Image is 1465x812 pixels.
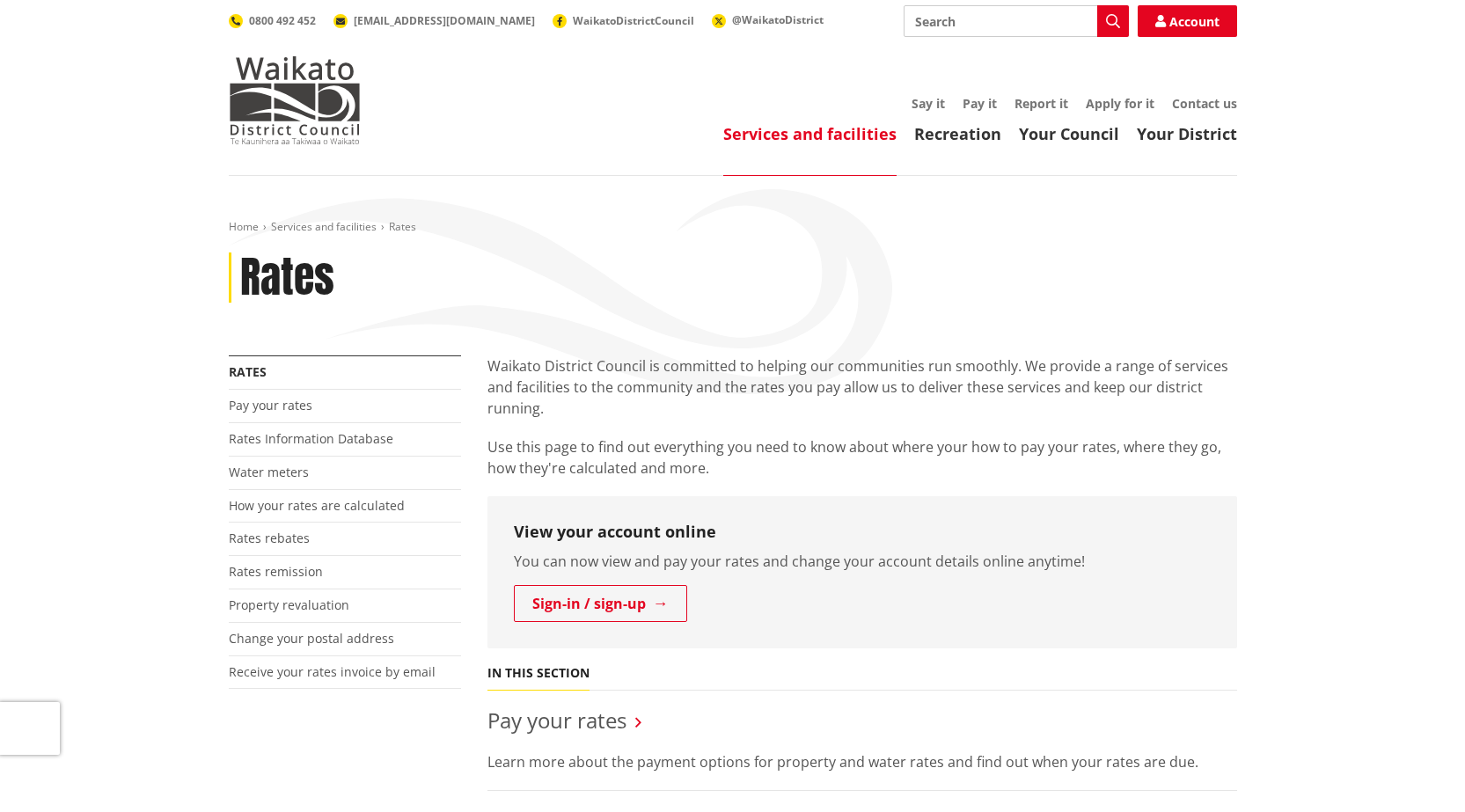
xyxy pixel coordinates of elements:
span: Rates [389,219,416,234]
a: Pay your rates [487,706,626,735]
a: Contact us [1172,95,1237,112]
h1: Rates [240,252,334,304]
a: Rates [229,363,267,380]
a: Recreation [914,123,1001,144]
a: Receive your rates invoice by email [229,663,436,680]
a: Account [1138,5,1237,37]
a: [EMAIL_ADDRESS][DOMAIN_NAME] [333,13,535,28]
a: 0800 492 452 [229,13,316,28]
a: Pay it [963,95,997,112]
p: Waikato District Council is committed to helping our communities run smoothly. We provide a range... [487,355,1237,419]
a: Rates rebates [229,530,310,546]
a: @WaikatoDistrict [712,12,824,27]
p: Learn more about the payment options for property and water rates and find out when your rates ar... [487,751,1237,772]
a: Report it [1015,95,1068,112]
span: WaikatoDistrictCouncil [573,13,694,28]
input: Search input [904,5,1129,37]
span: @WaikatoDistrict [732,12,824,27]
a: Rates remission [229,563,323,580]
a: Property revaluation [229,596,349,613]
a: Services and facilities [271,219,377,234]
span: [EMAIL_ADDRESS][DOMAIN_NAME] [354,13,535,28]
a: Rates Information Database [229,430,393,447]
span: 0800 492 452 [249,13,316,28]
a: Apply for it [1086,95,1154,112]
a: Pay your rates [229,397,312,413]
p: You can now view and pay your rates and change your account details online anytime! [514,551,1211,572]
h5: In this section [487,666,590,681]
p: Use this page to find out everything you need to know about where your how to pay your rates, whe... [487,436,1237,479]
a: Home [229,219,259,234]
nav: breadcrumb [229,220,1237,235]
a: Water meters [229,464,309,480]
a: Services and facilities [723,123,897,144]
h3: View your account online [514,523,1211,542]
img: Waikato District Council - Te Kaunihera aa Takiwaa o Waikato [229,56,361,144]
a: Your Council [1019,123,1119,144]
a: Sign-in / sign-up [514,585,687,622]
a: WaikatoDistrictCouncil [553,13,694,28]
a: How your rates are calculated [229,497,405,514]
a: Say it [912,95,945,112]
a: Change your postal address [229,630,394,647]
a: Your District [1137,123,1237,144]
